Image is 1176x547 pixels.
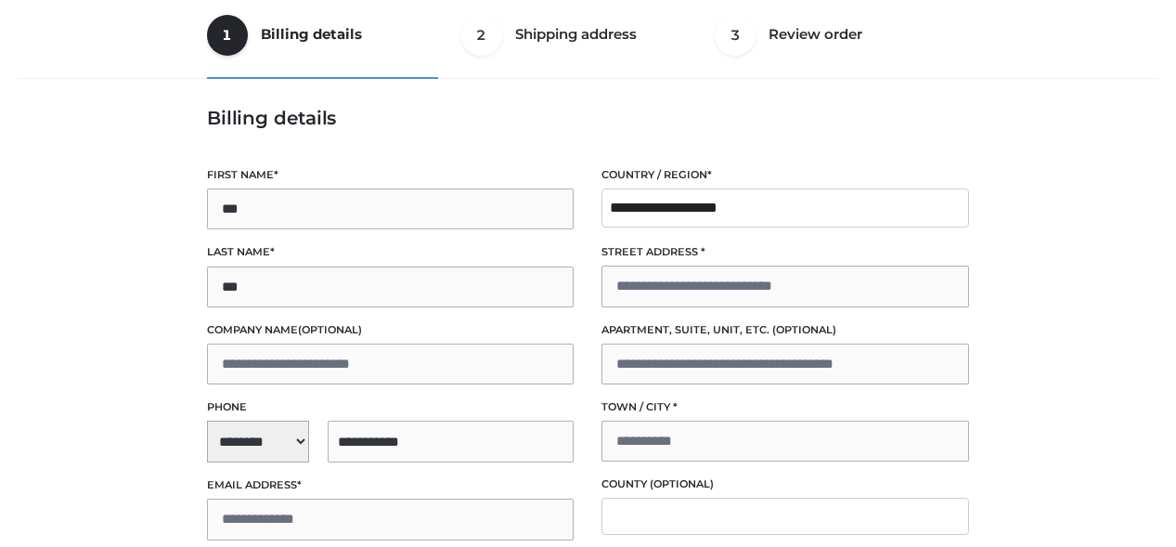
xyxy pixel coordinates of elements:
label: Country / Region [601,166,969,184]
label: Email address [207,476,575,494]
h3: Billing details [207,107,969,129]
label: Street address [601,243,969,261]
span: (optional) [650,477,714,490]
label: Company name [207,321,575,339]
span: (optional) [772,323,836,336]
label: Last name [207,243,575,261]
label: First name [207,166,575,184]
span: (optional) [298,323,362,336]
label: Phone [207,398,575,416]
label: County [601,475,969,493]
label: Town / City [601,398,969,416]
label: Apartment, suite, unit, etc. [601,321,969,339]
